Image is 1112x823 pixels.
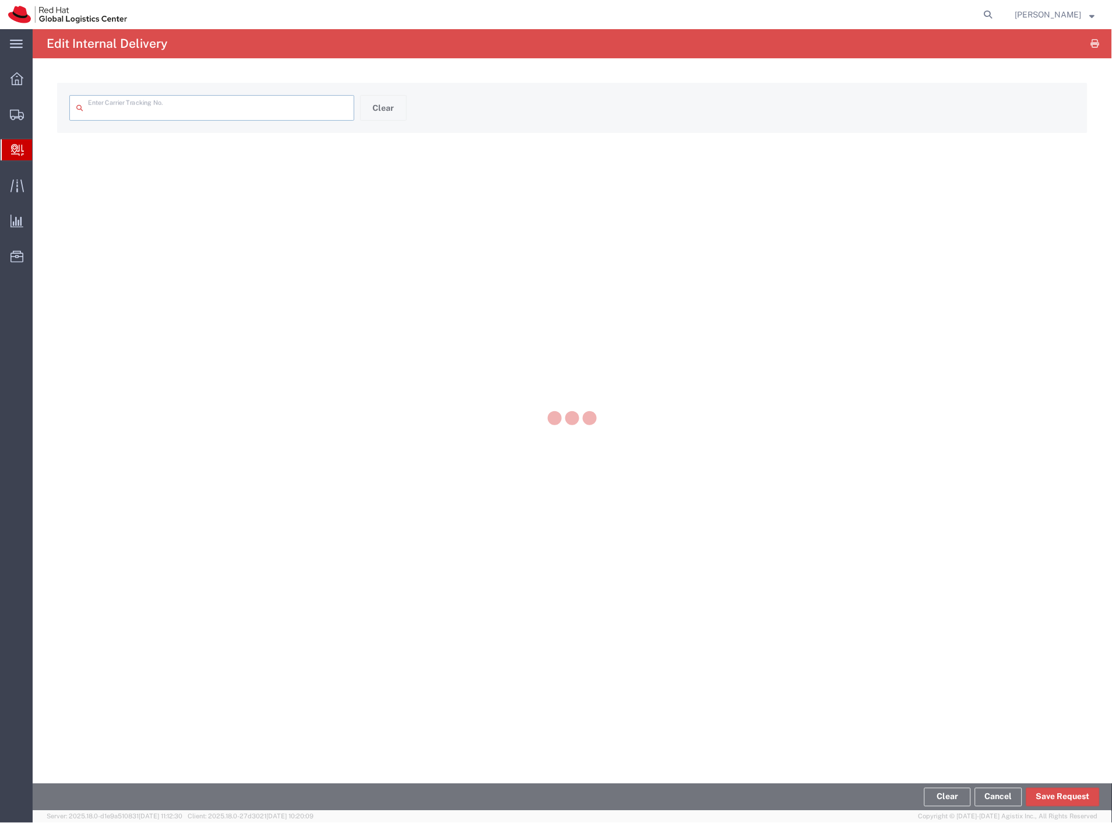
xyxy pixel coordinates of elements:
span: [DATE] 11:12:30 [139,813,182,820]
span: Filip Lizuch [1015,8,1082,21]
img: logo [8,6,127,23]
span: Client: 2025.18.0-27d3021 [188,813,314,820]
span: Server: 2025.18.0-d1e9a510831 [47,813,182,820]
span: Copyright © [DATE]-[DATE] Agistix Inc., All Rights Reserved [919,812,1098,822]
span: [DATE] 10:20:09 [266,813,314,820]
button: [PERSON_NAME] [1015,8,1096,22]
